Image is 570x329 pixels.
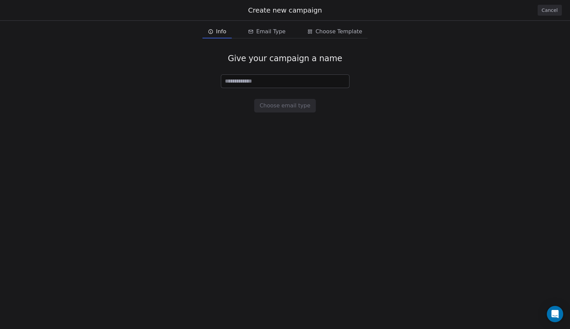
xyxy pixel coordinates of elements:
div: Create new campaign [8,5,562,15]
button: Choose email type [254,99,316,112]
span: Choose Template [315,28,362,36]
div: Open Intercom Messenger [547,306,563,322]
span: Give your campaign a name [228,53,342,64]
span: Info [216,28,226,36]
button: Cancel [538,5,562,16]
span: Email Type [256,28,286,36]
div: email creation steps [202,25,368,38]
